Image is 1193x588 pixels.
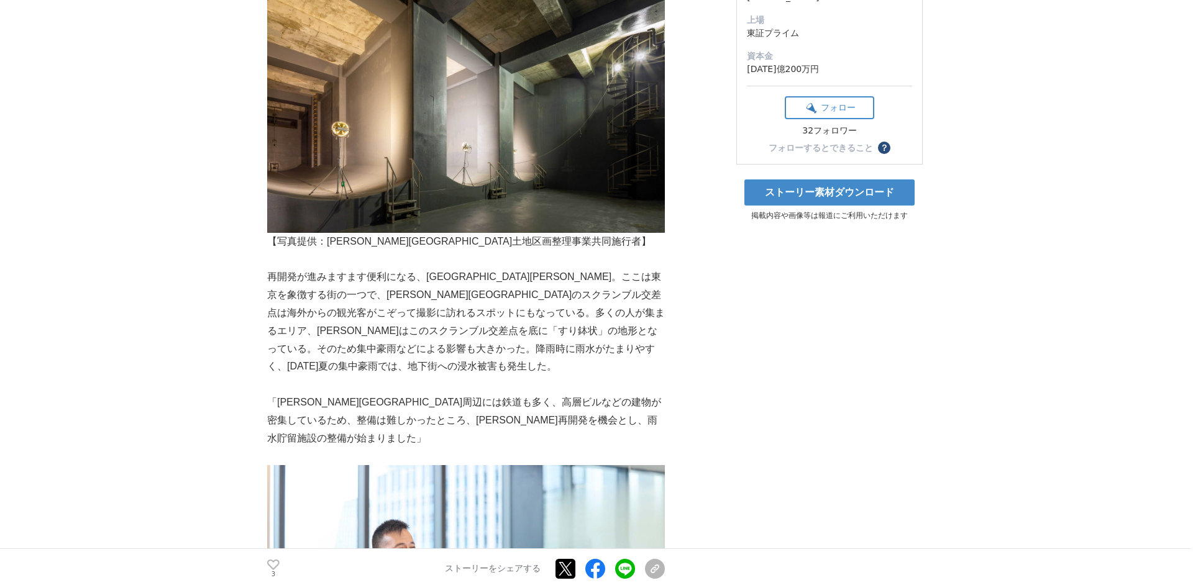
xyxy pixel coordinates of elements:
[267,571,280,577] p: 3
[267,268,665,376] p: 再開発が進みますます便利になる、[GEOGRAPHIC_DATA][PERSON_NAME]。ここは東京を象徴する街の一つで、[PERSON_NAME][GEOGRAPHIC_DATA]のスクラ...
[267,394,665,447] p: 「[PERSON_NAME][GEOGRAPHIC_DATA]周辺には鉄道も多く、高層ビルなどの建物が密集しているため、整備は難しかったところ、[PERSON_NAME]再開発を機会とし、雨水貯...
[736,210,923,221] p: 掲載内容や画像等は報道にご利用いただけます
[747,14,912,27] dt: 上場
[445,563,541,574] p: ストーリーをシェアする
[747,27,912,40] dd: 東証プライム
[785,96,874,119] button: フォロー
[267,233,665,251] p: 【写真提供：[PERSON_NAME][GEOGRAPHIC_DATA]土地区画整理事業共同施行者】
[880,143,889,152] span: ？
[747,50,912,63] dt: 資本金
[769,143,873,152] div: フォローするとできること
[785,125,874,137] div: 32フォロワー
[744,179,915,206] a: ストーリー素材ダウンロード
[878,142,890,154] button: ？
[747,63,912,76] dd: [DATE]億200万円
